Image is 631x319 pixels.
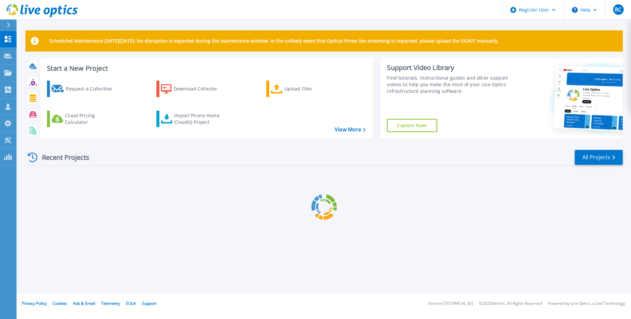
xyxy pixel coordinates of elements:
[174,112,226,125] div: Import Phone Home CloudIQ Project
[22,301,47,306] a: Privacy Policy
[387,119,437,132] a: Explore Now!
[575,150,623,165] a: All Projects
[25,149,98,165] div: Recent Projects
[73,301,95,306] a: Ads & Email
[49,38,499,44] p: Scheduled Maintenance [DATE][DATE]: No disruption is expected during the maintenance window. In t...
[284,82,337,95] div: Upload Files
[266,81,340,97] a: Upload Files
[47,65,365,72] h3: Start a New Project
[101,301,120,306] a: Telemetry
[387,63,510,72] div: Support Video Library
[174,82,227,95] div: Download Collector
[47,81,121,97] a: Request a Collection
[156,81,230,97] a: Download Collector
[615,7,621,12] span: RC
[65,112,118,125] div: Cloud Pricing Calculator
[479,301,542,306] li: © 2025 Dell Inc. All Rights Reserved
[335,126,365,133] a: View More
[548,301,625,306] li: Powered by Live Optics, a Dell Technology
[66,82,119,95] div: Request a Collection
[142,301,156,306] a: Support
[387,75,510,94] div: Find tutorials, instructional guides and other support videos to help you make the most of your L...
[428,301,473,306] li: Version: [TECHNICAL_ID]
[47,111,121,127] a: Cloud Pricing Calculator
[53,301,67,306] a: Cookies
[126,301,136,306] a: EULA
